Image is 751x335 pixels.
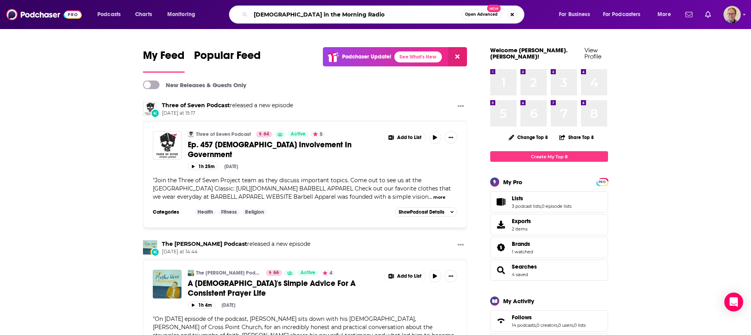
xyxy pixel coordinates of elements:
span: Lists [512,195,523,202]
a: The [PERSON_NAME] Podcast [196,270,261,276]
a: The Matthew West Podcast [162,240,247,247]
a: Three of Seven Podcast [196,131,251,137]
a: New Releases & Guests Only [143,81,246,89]
button: open menu [652,8,681,21]
span: Charts [135,9,152,20]
span: New [487,5,501,12]
span: Active [291,130,306,138]
span: For Podcasters [603,9,641,20]
button: Show More Button [454,102,467,112]
button: open menu [553,8,600,21]
img: Three of Seven Podcast [188,131,194,137]
input: Search podcasts, credits, & more... [251,8,462,21]
a: See What's New [394,51,442,62]
a: Brands [512,240,533,247]
button: Show profile menu [724,6,741,23]
button: Show More Button [445,131,457,144]
img: The Matthew West Podcast [143,240,157,254]
a: 0 lists [574,322,586,328]
button: 1h 25m [188,163,218,170]
button: open menu [598,8,652,21]
a: Ep. 457 [DEMOGRAPHIC_DATA] Involvement In Government [188,140,379,159]
span: Searches [490,260,608,281]
a: Searches [512,263,537,270]
a: Fitness [218,209,240,215]
button: Show More Button [454,240,467,250]
div: Search podcasts, credits, & more... [236,5,532,24]
h3: Categories [153,209,188,215]
a: The Matthew West Podcast [188,270,194,276]
button: Share Top 8 [559,130,594,145]
a: Popular Feed [194,49,261,73]
span: Join the Three of Seven Project team as they discuss important topics. Come out to see us at the ... [153,177,451,200]
button: more [433,194,445,201]
button: Show More Button [445,270,457,282]
a: Welcome [PERSON_NAME].[PERSON_NAME]! [490,46,568,60]
img: Podchaser - Follow, Share and Rate Podcasts [6,7,82,22]
a: Searches [493,265,509,276]
button: 4 [321,270,335,276]
span: My Feed [143,49,185,67]
span: Brands [512,240,530,247]
a: Brands [493,242,509,253]
div: Open Intercom Messenger [724,293,743,311]
span: Add to List [397,273,421,279]
div: My Pro [503,178,522,186]
span: PRO [597,179,607,185]
span: Ep. 457 [DEMOGRAPHIC_DATA] Involvement In Government [188,140,352,159]
div: My Activity [503,297,534,305]
button: 1h 4m [188,301,215,309]
span: 64 [264,130,269,138]
span: ... [429,193,432,200]
span: Exports [512,218,531,225]
span: , [541,203,542,209]
a: My Feed [143,49,185,73]
a: 64 [256,131,272,137]
a: Active [297,270,319,276]
img: User Profile [724,6,741,23]
span: , [573,322,574,328]
button: Change Top 8 [504,132,553,142]
div: New Episode [151,109,159,117]
button: Open AdvancedNew [462,10,501,19]
span: More [658,9,671,20]
span: " [153,177,451,200]
div: New Episode [151,248,159,256]
a: Exports [490,214,608,235]
a: Ep. 457 Christian Involvement In Government [153,131,181,160]
span: Lists [490,191,608,212]
span: Brands [490,237,608,258]
span: Active [300,269,315,277]
span: Podcasts [97,9,121,20]
span: Open Advanced [465,13,498,16]
a: Lists [512,195,571,202]
span: For Business [559,9,590,20]
a: A [DEMOGRAPHIC_DATA]'s Simple Advice For A Consistent Prayer Life [188,278,379,298]
button: Show More Button [385,131,425,144]
a: Show notifications dropdown [682,8,696,21]
span: Show Podcast Details [399,209,444,215]
a: 66 [266,270,282,276]
img: Three of Seven Podcast [143,102,157,116]
span: A [DEMOGRAPHIC_DATA]'s Simple Advice For A Consistent Prayer Life [188,278,355,298]
span: Popular Feed [194,49,261,67]
a: Lists [493,196,509,207]
button: 5 [311,131,325,137]
span: Follows [490,310,608,331]
img: A Pastor's Simple Advice For A Consistent Prayer Life [153,270,181,298]
a: View Profile [584,46,601,60]
span: 66 [273,269,279,277]
span: Add to List [397,135,421,141]
a: 14 podcasts [512,322,536,328]
a: 1 watched [512,249,533,254]
div: [DATE] [222,302,235,308]
button: Show More Button [385,270,425,282]
a: 4 saved [512,272,528,277]
a: Follows [512,314,586,321]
